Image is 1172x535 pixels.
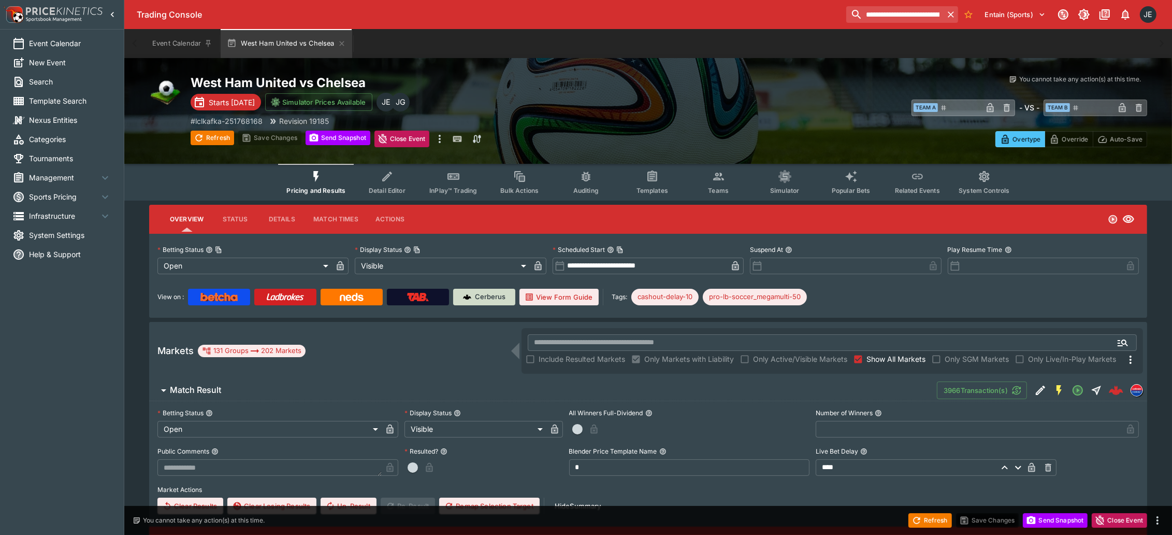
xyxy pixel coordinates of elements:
[306,131,370,145] button: Send Snapshot
[29,172,99,183] span: Management
[355,258,529,274] div: Visible
[1113,333,1132,352] button: Open
[209,97,255,108] p: Starts [DATE]
[191,75,669,91] h2: Copy To Clipboard
[258,207,305,232] button: Details
[1108,214,1118,224] svg: Open
[875,410,882,417] button: Number of Winners
[475,292,506,302] p: Cerberus
[645,410,653,417] button: All Winners Full-Dividend
[960,6,977,23] button: No Bookmarks
[548,498,607,514] button: HideSummary
[1151,514,1164,527] button: more
[1046,103,1070,112] span: Team B
[1023,513,1088,528] button: Send Snapshot
[29,249,111,260] span: Help & Support
[454,410,461,417] button: Display Status
[381,498,435,514] span: Re-Result
[29,153,111,164] span: Tournaments
[429,187,477,194] span: InPlay™ Trading
[286,187,345,194] span: Pricing and Results
[157,447,209,456] p: Public Comments
[914,103,938,112] span: Team A
[215,246,222,254] button: Copy To Clipboard
[770,187,799,194] span: Simulator
[1005,246,1012,254] button: Play Resume Time
[945,354,1009,364] span: Only SGM Markets
[616,246,624,254] button: Copy To Clipboard
[157,498,223,514] button: Clear Results
[569,409,643,417] p: All Winners Full-Dividend
[404,409,452,417] p: Display Status
[1106,380,1126,401] a: 427b789c-797f-4fbc-9efd-f56e6b842912
[1050,381,1068,400] button: SGM Enabled
[157,421,382,438] div: Open
[937,382,1027,399] button: 3966Transaction(s)
[1137,3,1160,26] button: James Edlin
[440,448,447,455] button: Resulted?
[1019,102,1039,113] h6: - VS -
[143,516,265,525] p: You cannot take any action(s) at this time.
[995,131,1045,147] button: Overtype
[631,289,699,305] div: Betting Target: cerberus
[1019,75,1141,84] p: You cannot take any action(s) at this time.
[816,447,858,456] p: Live Bet Delay
[221,29,352,58] button: West Ham United vs Chelsea
[367,207,413,232] button: Actions
[377,93,395,111] div: James Edlin
[1131,385,1142,396] img: lclkafka
[149,75,182,108] img: soccer.png
[340,293,363,301] img: Neds
[157,345,194,357] h5: Markets
[750,245,783,254] p: Suspend At
[519,289,599,305] button: View Form Guide
[959,187,1009,194] span: System Controls
[708,187,729,194] span: Teams
[573,187,599,194] span: Auditing
[206,246,213,254] button: Betting StatusCopy To Clipboard
[948,245,1003,254] p: Play Resume Time
[413,246,421,254] button: Copy To Clipboard
[404,447,438,456] p: Resulted?
[1093,131,1147,147] button: Auto-Save
[1072,384,1084,397] svg: Open
[1012,134,1040,145] p: Overtype
[539,354,625,364] span: Include Resulted Markets
[1031,381,1050,400] button: Edit Detail
[1124,354,1137,366] svg: More
[162,207,212,232] button: Overview
[1045,131,1093,147] button: Override
[202,345,301,357] div: 131 Groups 202 Markets
[206,410,213,417] button: Betting Status
[29,76,111,87] span: Search
[908,513,952,528] button: Refresh
[265,93,372,111] button: Simulator Prices Available
[636,187,668,194] span: Templates
[816,409,873,417] p: Number of Winners
[439,498,540,514] button: Remap Selection Target
[631,292,699,302] span: cashout-delay-10
[29,95,111,106] span: Template Search
[553,245,605,254] p: Scheduled Start
[157,245,204,254] p: Betting Status
[146,29,219,58] button: Event Calendar
[391,93,410,111] div: James Gordon
[1109,383,1123,398] div: 427b789c-797f-4fbc-9efd-f56e6b842912
[1068,381,1087,400] button: Open
[29,210,99,221] span: Infrastructure
[1028,354,1116,364] span: Only Live/In-Play Markets
[659,448,667,455] button: Blender Price Template Name
[1087,381,1106,400] button: Straight
[266,293,304,301] img: Ladbrokes
[1095,5,1114,24] button: Documentation
[1054,5,1073,24] button: Connected to PK
[137,9,842,20] div: Trading Console
[278,164,1018,201] div: Event type filters
[29,191,99,202] span: Sports Pricing
[404,421,546,438] div: Visible
[26,7,103,15] img: PriceKinetics
[463,293,471,301] img: Cerberus
[157,482,1139,498] label: Market Actions
[279,116,329,126] p: Revision 19185
[895,187,940,194] span: Related Events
